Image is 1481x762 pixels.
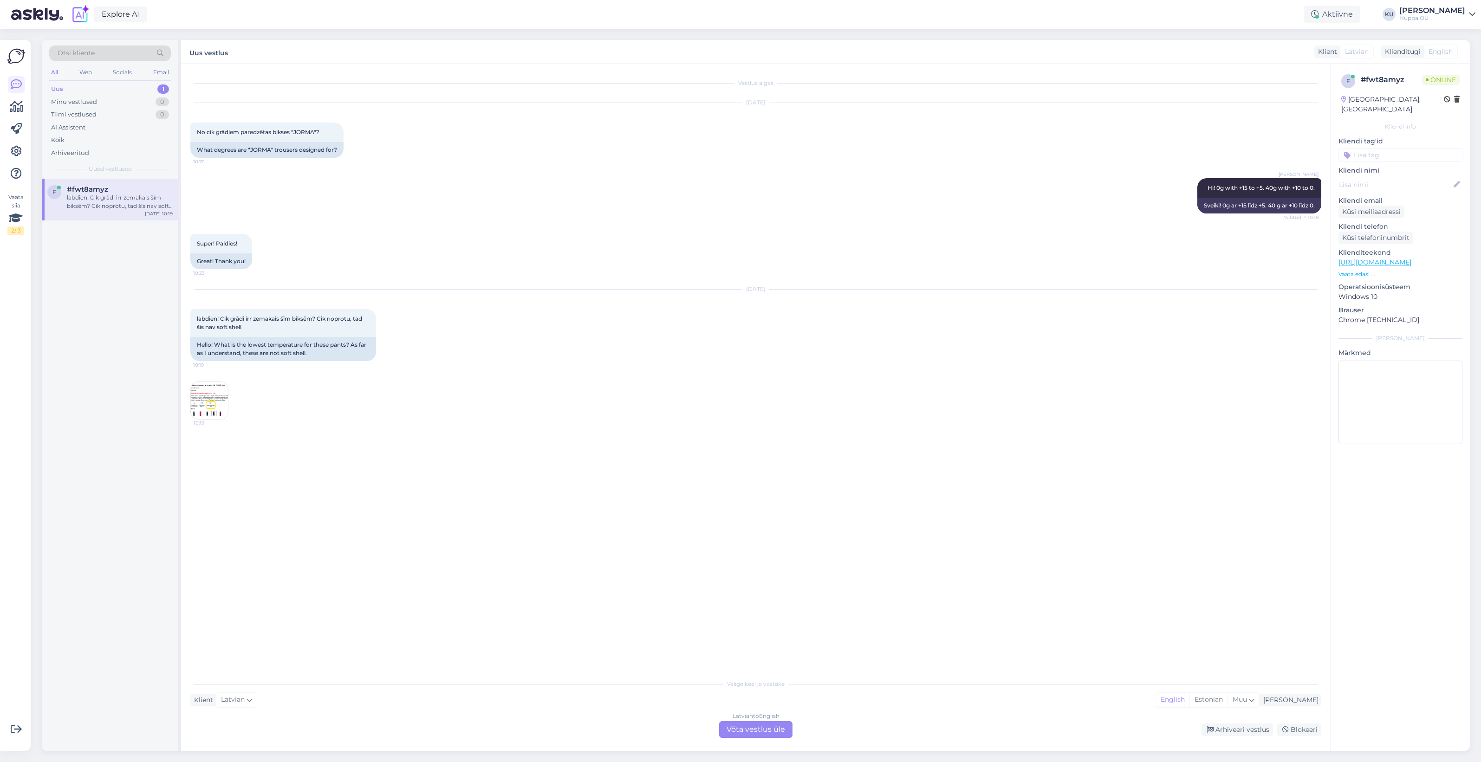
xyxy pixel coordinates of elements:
span: f [1346,77,1350,84]
div: Minu vestlused [51,97,97,107]
div: [DATE] [190,98,1321,107]
div: KU [1383,8,1396,21]
div: [PERSON_NAME] [1260,695,1319,705]
div: Kliendi info [1338,123,1462,131]
div: Klient [1314,47,1337,57]
div: 0 [156,110,169,119]
div: Web [78,66,94,78]
p: Märkmed [1338,348,1462,358]
span: 10:19 [193,362,228,368]
div: Uus [51,84,63,94]
p: Vaata edasi ... [1338,270,1462,278]
div: Estonian [1189,693,1228,707]
img: explore-ai [71,5,90,24]
div: [DATE] [190,285,1321,293]
div: Blokeeri [1277,723,1321,736]
div: Huppa OÜ [1399,14,1465,22]
div: Email [151,66,171,78]
div: [DATE] 10:19 [145,210,173,217]
input: Lisa tag [1338,148,1462,162]
div: Võta vestlus üle [719,721,792,738]
div: All [49,66,60,78]
div: Tiimi vestlused [51,110,97,119]
p: Operatsioonisüsteem [1338,282,1462,292]
div: Vestlus algas [190,79,1321,87]
p: Brauser [1338,305,1462,315]
div: 2 / 3 [7,226,24,235]
span: Latvian [221,695,245,705]
span: Latvian [1345,47,1369,57]
div: Kõik [51,136,65,145]
div: Hello! What is the lowest temperature for these pants? As far as I understand, these are not soft... [190,337,376,361]
div: Vaata siia [7,193,24,235]
div: Klient [190,695,213,705]
span: 10:19 [194,420,228,426]
span: No cik grādiem paredzētas bikses "JORMA"? [197,129,319,136]
div: Küsi meiliaadressi [1338,206,1404,218]
span: #fwt8amyz [67,185,108,194]
span: Online [1422,75,1460,85]
div: Arhiveeri vestlus [1202,723,1273,736]
a: Explore AI [94,6,147,22]
span: Hi! 0g with +15 to +5. 40g with +10 to 0. [1208,184,1315,191]
div: labdien! Cik grādi irr zemakais šīm biksēm? Cik noprotu, tad šīs nav soft shell [67,194,173,210]
div: [PERSON_NAME] [1338,334,1462,342]
span: Super! Paldies! [197,240,237,247]
span: English [1429,47,1453,57]
span: f [52,188,56,195]
p: Kliendi nimi [1338,166,1462,175]
span: Uued vestlused [89,165,132,173]
div: What degrees are "JORMA" trousers designed for? [190,142,344,158]
div: 1 [157,84,169,94]
div: 0 [156,97,169,107]
span: Otsi kliente [58,48,95,58]
div: Sveiki! 0g ar +15 līdz +5. 40 g ar +10 līdz 0. [1197,198,1321,213]
div: Socials [111,66,134,78]
div: AI Assistent [51,123,85,132]
img: Askly Logo [7,47,25,65]
span: 10:17 [193,158,228,165]
span: [PERSON_NAME] [1279,171,1319,178]
div: Küsi telefoninumbrit [1338,232,1413,244]
label: Uus vestlus [189,45,228,58]
a: [URL][DOMAIN_NAME] [1338,258,1411,266]
p: Kliendi tag'id [1338,136,1462,146]
span: 10:23 [193,270,228,277]
div: Klienditugi [1381,47,1421,57]
input: Lisa nimi [1339,180,1452,190]
p: Klienditeekond [1338,248,1462,258]
div: Aktiivne [1304,6,1360,23]
div: Arhiveeritud [51,149,89,158]
div: # fwt8amyz [1361,74,1422,85]
p: Kliendi telefon [1338,222,1462,232]
div: [GEOGRAPHIC_DATA], [GEOGRAPHIC_DATA] [1341,95,1444,114]
p: Chrome [TECHNICAL_ID] [1338,315,1462,325]
img: Attachment [191,382,228,419]
div: Great! Thank you! [190,253,252,269]
span: Muu [1233,695,1247,704]
div: [PERSON_NAME] [1399,7,1465,14]
p: Kliendi email [1338,196,1462,206]
span: labdien! Cik grādi irr zemakais šīm biksēm? Cik noprotu, tad šīs nav soft shell [197,315,364,330]
a: [PERSON_NAME]Huppa OÜ [1399,7,1475,22]
p: Windows 10 [1338,292,1462,302]
div: English [1156,693,1189,707]
div: Latvian to English [733,712,779,720]
div: Valige keel ja vastake [190,680,1321,688]
span: Nähtud ✓ 10:18 [1283,214,1319,221]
